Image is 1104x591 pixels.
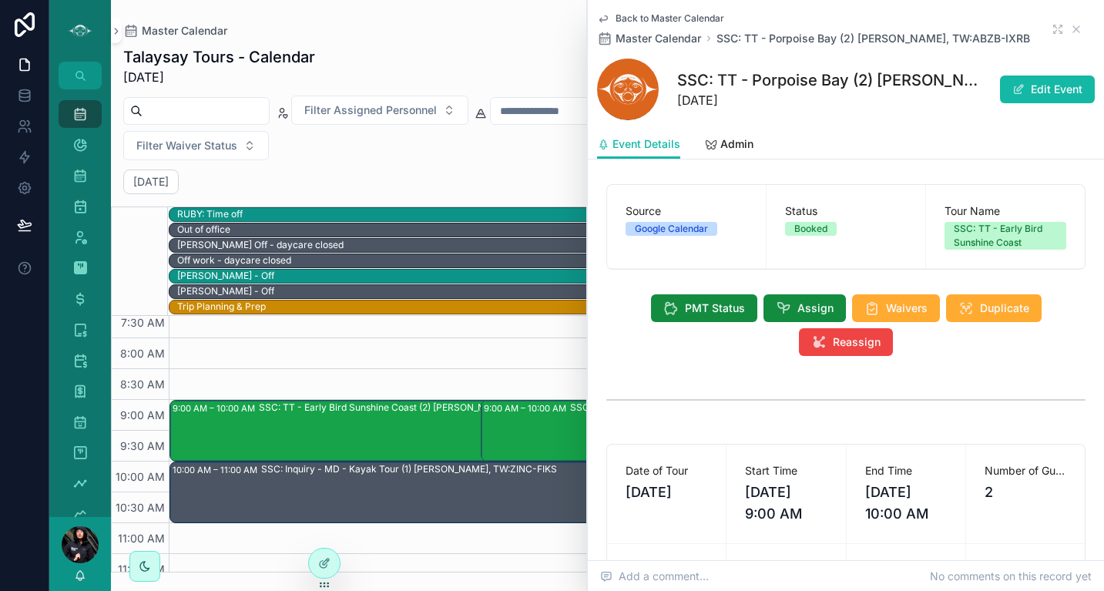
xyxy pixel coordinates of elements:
[763,294,846,322] button: Assign
[259,401,582,414] div: SSC: TT - Early Bird Sunshine Coast (2) [PERSON_NAME], TW:EHQK-TTWI
[116,378,169,391] span: 8:30 AM
[980,301,1029,316] span: Duplicate
[177,300,266,314] div: Trip Planning & Prep
[597,130,680,160] a: Event Details
[177,223,230,236] div: Out of office
[799,328,893,356] button: Reassign
[173,462,261,478] div: 10:00 AM – 11:00 AM
[797,301,834,316] span: Assign
[177,285,274,297] div: [PERSON_NAME] - Off
[123,23,227,39] a: Master Calendar
[651,294,757,322] button: PMT Status
[68,18,92,43] img: App logo
[133,174,169,190] h2: [DATE]
[852,294,940,322] button: Waivers
[720,136,753,152] span: Admin
[985,482,1066,503] span: 2
[635,222,708,236] div: Google Calendar
[177,208,243,220] div: RUBY: Time off
[291,96,468,125] button: Select Button
[785,203,907,219] span: Status
[677,91,979,109] span: [DATE]
[482,401,1009,461] div: 9:00 AM – 10:00 AMSSC: TT - Porpoise Bay (2) [PERSON_NAME], TW:ABZB-IXRB
[177,207,243,221] div: RUBY: Time off
[930,569,1092,584] span: No comments on this record yet
[170,462,962,522] div: 10:00 AM – 11:00 AMSSC: Inquiry - MD - Kayak Tour (1) [PERSON_NAME], TW:ZINC-FIKS
[177,284,274,298] div: Candace - Off
[123,46,315,68] h1: Talaysay Tours - Calendar
[484,401,570,416] div: 9:00 AM – 10:00 AM
[170,401,698,461] div: 9:00 AM – 10:00 AMSSC: TT - Early Bird Sunshine Coast (2) [PERSON_NAME], TW:EHQK-TTWI
[177,254,291,267] div: Off work - daycare closed
[616,12,724,25] span: Back to Master Calendar
[177,269,274,283] div: Candace - Off
[954,222,1057,250] div: SSC: TT - Early Bird Sunshine Coast
[116,347,169,360] span: 8:00 AM
[177,270,274,282] div: [PERSON_NAME] - Off
[985,463,1066,479] span: Number of Guests
[1000,76,1095,103] button: Edit Event
[114,532,169,545] span: 11:00 AM
[261,463,557,475] div: SSC: Inquiry - MD - Kayak Tour (1) [PERSON_NAME], TW:ZINC-FIKS
[626,203,747,219] span: Source
[597,12,724,25] a: Back to Master Calendar
[794,222,827,236] div: Booked
[945,203,1066,219] span: Tour Name
[597,31,701,46] a: Master Calendar
[677,69,979,91] h1: SSC: TT - Porpoise Bay (2) [PERSON_NAME], TW:ABZB-IXRB
[114,562,169,576] span: 11:30 AM
[117,316,169,329] span: 7:30 AM
[946,294,1042,322] button: Duplicate
[123,131,269,160] button: Select Button
[112,470,169,483] span: 10:00 AM
[116,408,169,421] span: 9:00 AM
[142,23,227,39] span: Master Calendar
[570,401,836,414] div: SSC: TT - Porpoise Bay (2) [PERSON_NAME], TW:ABZB-IXRB
[626,463,707,479] span: Date of Tour
[612,136,680,152] span: Event Details
[865,463,947,479] span: End Time
[600,569,709,584] span: Add a comment...
[865,482,947,525] span: [DATE] 10:00 AM
[626,482,707,503] span: [DATE]
[177,239,344,251] div: [PERSON_NAME] Off - daycare closed
[716,31,1030,46] a: SSC: TT - Porpoise Bay (2) [PERSON_NAME], TW:ABZB-IXRB
[112,501,169,514] span: 10:30 AM
[49,89,111,517] div: scrollable content
[705,130,753,161] a: Admin
[745,482,827,525] span: [DATE] 9:00 AM
[177,301,266,313] div: Trip Planning & Prep
[116,439,169,452] span: 9:30 AM
[685,301,745,316] span: PMT Status
[177,238,344,252] div: Becky Off - daycare closed
[616,31,701,46] span: Master Calendar
[177,254,291,267] div: Off work - daycare closed
[886,301,928,316] span: Waivers
[745,463,827,479] span: Start Time
[833,334,881,350] span: Reassign
[123,68,315,86] span: [DATE]
[304,102,437,118] span: Filter Assigned Personnel
[136,138,237,153] span: Filter Waiver Status
[173,401,259,416] div: 9:00 AM – 10:00 AM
